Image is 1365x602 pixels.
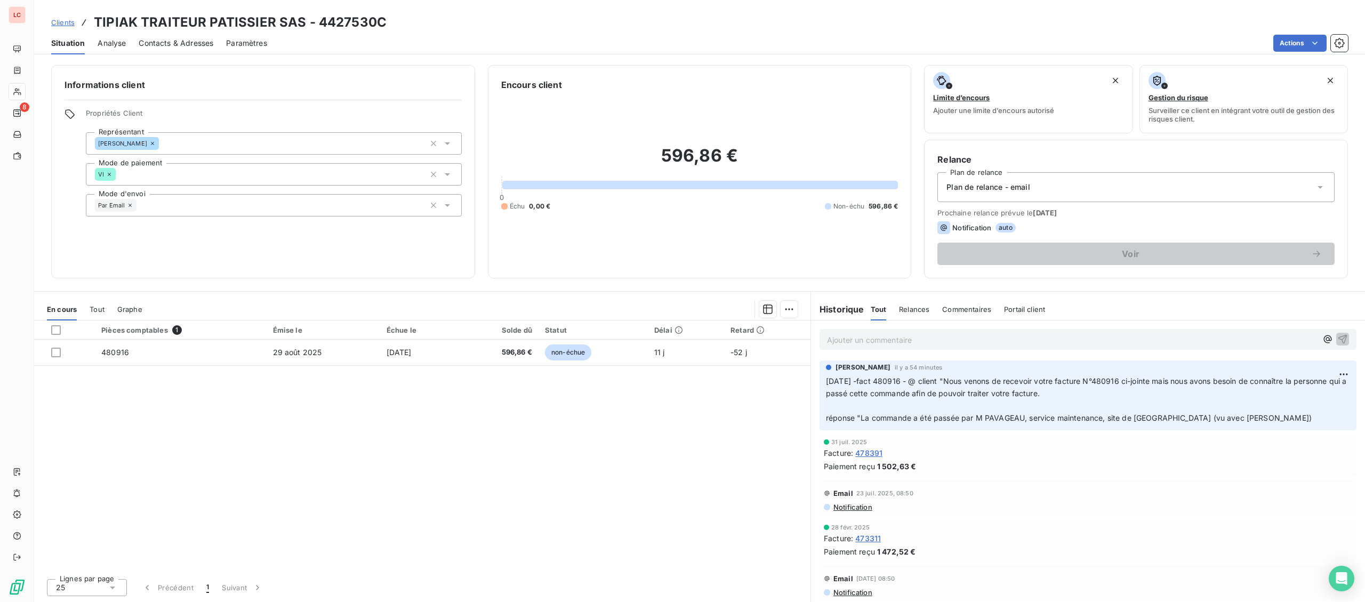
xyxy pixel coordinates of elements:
[895,364,943,371] span: il y a 54 minutes
[933,93,990,102] span: Limite d’encours
[117,305,142,314] span: Graphe
[871,305,887,314] span: Tout
[226,38,267,49] span: Paramètres
[869,202,898,211] span: 596,86 €
[273,348,322,357] span: 29 août 2025
[937,243,1335,265] button: Voir
[215,576,269,599] button: Suivant
[899,305,929,314] span: Relances
[1004,305,1045,314] span: Portail client
[387,348,412,357] span: [DATE]
[937,208,1335,217] span: Prochaine relance prévue le
[730,348,747,357] span: -52 j
[51,18,75,27] span: Clients
[832,503,872,511] span: Notification
[924,65,1133,133] button: Limite d’encoursAjouter une limite d’encours autorisé
[831,439,867,445] span: 31 juil. 2025
[500,193,504,202] span: 0
[47,305,77,314] span: En cours
[510,202,525,211] span: Échu
[273,326,374,334] div: Émise le
[136,200,145,210] input: Ajouter une valeur
[730,326,804,334] div: Retard
[529,202,550,211] span: 0,00 €
[9,6,26,23] div: LC
[654,326,718,334] div: Délai
[833,202,864,211] span: Non-échu
[65,78,462,91] h6: Informations client
[946,182,1030,192] span: Plan de relance - email
[135,576,200,599] button: Précédent
[98,38,126,49] span: Analyse
[139,38,213,49] span: Contacts & Adresses
[51,38,85,49] span: Situation
[200,576,215,599] button: 1
[937,153,1335,166] h6: Relance
[826,376,1348,422] span: [DATE] -fact 480916 - @ client "Nous venons de recevoir votre facture N°480916 ci-jointe mais nou...
[824,447,853,459] span: Facture :
[654,348,665,357] span: 11 j
[116,170,124,179] input: Ajouter une valeur
[1149,93,1208,102] span: Gestion du risque
[1139,65,1348,133] button: Gestion du risqueSurveiller ce client en intégrant votre outil de gestion des risques client.
[1033,208,1057,217] span: [DATE]
[856,490,913,496] span: 23 juil. 2025, 08:50
[832,588,872,597] span: Notification
[98,171,104,178] span: VI
[101,325,260,335] div: Pièces comptables
[94,13,387,32] h3: TIPIAK TRAITEUR PATISSIER SAS - 4427530C
[856,575,895,582] span: [DATE] 08:50
[545,344,591,360] span: non-échue
[952,223,991,232] span: Notification
[501,145,898,177] h2: 596,86 €
[86,109,462,124] span: Propriétés Client
[824,461,875,472] span: Paiement reçu
[51,17,75,28] a: Clients
[20,102,29,112] span: 8
[833,489,853,497] span: Email
[824,546,875,557] span: Paiement reçu
[56,582,65,593] span: 25
[1149,106,1339,123] span: Surveiller ce client en intégrant votre outil de gestion des risques client.
[995,223,1016,232] span: auto
[98,202,125,208] span: Par Email
[824,533,853,544] span: Facture :
[831,524,870,531] span: 28 févr. 2025
[98,140,147,147] span: [PERSON_NAME]
[942,305,991,314] span: Commentaires
[545,326,641,334] div: Statut
[833,574,853,583] span: Email
[933,106,1054,115] span: Ajouter une limite d’encours autorisé
[1273,35,1327,52] button: Actions
[159,139,167,148] input: Ajouter une valeur
[950,250,1311,258] span: Voir
[811,303,864,316] h6: Historique
[101,348,129,357] span: 480916
[9,579,26,596] img: Logo LeanPay
[877,461,917,472] span: 1 502,63 €
[501,78,562,91] h6: Encours client
[90,305,105,314] span: Tout
[387,326,453,334] div: Échue le
[172,325,182,335] span: 1
[836,363,890,372] span: [PERSON_NAME]
[206,582,209,593] span: 1
[1329,566,1354,591] div: Open Intercom Messenger
[855,447,882,459] span: 478391
[465,347,532,358] span: 596,86 €
[877,546,916,557] span: 1 472,52 €
[855,533,881,544] span: 473311
[465,326,532,334] div: Solde dû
